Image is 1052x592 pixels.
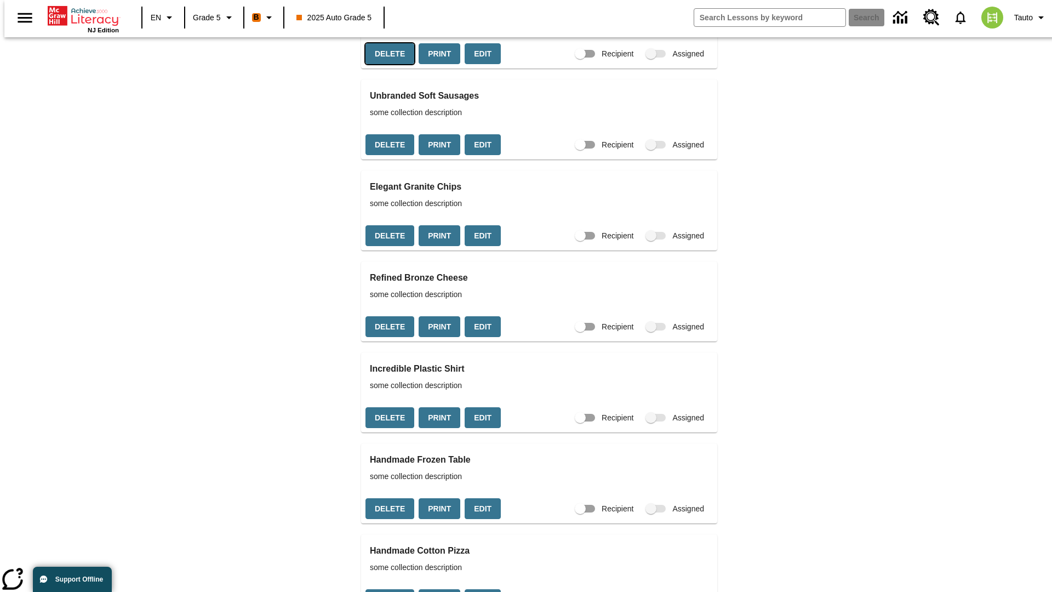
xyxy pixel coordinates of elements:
button: Print, will open in a new window [419,43,460,65]
img: avatar image [981,7,1003,29]
span: EN [151,12,161,24]
button: Delete [365,498,414,520]
button: Grade: Grade 5, Select a grade [188,8,240,27]
button: Open side menu [9,2,41,34]
span: Recipient [602,139,633,151]
span: Assigned [672,48,704,60]
h3: Incredible Plastic Shirt [370,361,708,377]
span: some collection description [370,562,708,573]
button: Delete [365,316,414,338]
button: Print, will open in a new window [419,498,460,520]
span: some collection description [370,380,708,391]
span: Support Offline [55,576,103,583]
span: Grade 5 [193,12,221,24]
h3: Handmade Frozen Table [370,452,708,468]
div: Home [48,4,119,33]
span: Recipient [602,412,633,424]
span: some collection description [370,107,708,118]
a: Data Center [887,3,917,33]
button: Edit [465,43,501,65]
a: Resource Center, Will open in new tab [917,3,946,32]
span: 2025 Auto Grade 5 [296,12,372,24]
span: Recipient [602,321,633,333]
span: Recipient [602,503,633,515]
button: Edit [465,225,501,247]
h3: Unbranded Soft Sausages [370,88,708,104]
button: Edit [465,498,501,520]
h3: Refined Bronze Cheese [370,270,708,286]
input: search field [694,9,845,26]
button: Delete [365,134,414,156]
button: Edit [465,316,501,338]
button: Edit [465,134,501,156]
button: Print, will open in a new window [419,407,460,429]
button: Select a new avatar [975,3,1010,32]
button: Language: EN, Select a language [146,8,181,27]
button: Support Offline [33,567,112,592]
span: Recipient [602,230,633,242]
span: Assigned [672,321,704,333]
a: Notifications [946,3,975,32]
button: Print, will open in a new window [419,316,460,338]
button: Boost Class color is orange. Change class color [248,8,280,27]
button: Delete [365,407,414,429]
span: some collection description [370,471,708,482]
button: Delete [365,225,414,247]
span: B [254,10,259,24]
span: Assigned [672,139,704,151]
button: Print, will open in a new window [419,134,460,156]
span: Tauto [1014,12,1033,24]
button: Edit [465,407,501,429]
span: NJ Edition [88,27,119,33]
a: Home [48,5,119,27]
span: Assigned [672,503,704,515]
h3: Handmade Cotton Pizza [370,543,708,559]
h3: Elegant Granite Chips [370,179,708,195]
span: Assigned [672,230,704,242]
button: Profile/Settings [1010,8,1052,27]
span: Assigned [672,412,704,424]
span: some collection description [370,198,708,209]
button: Delete [365,43,414,65]
button: Print, will open in a new window [419,225,460,247]
span: some collection description [370,289,708,300]
span: Recipient [602,48,633,60]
